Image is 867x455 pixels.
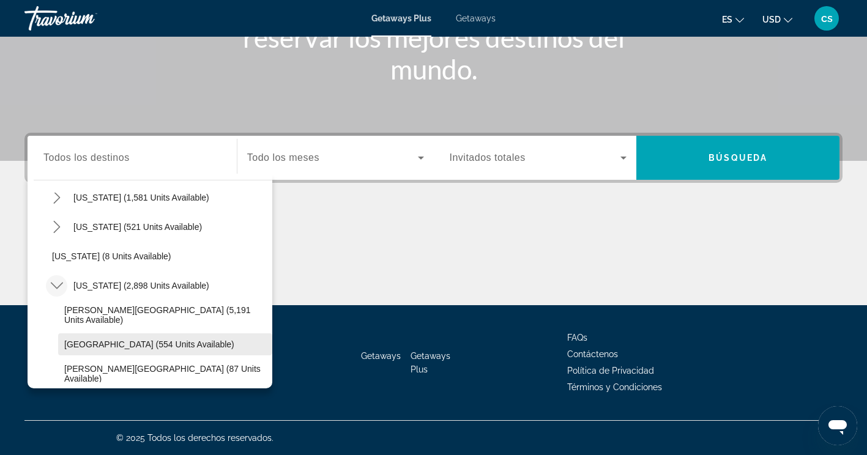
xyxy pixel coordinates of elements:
span: [PERSON_NAME][GEOGRAPHIC_DATA] (87 units available) [64,364,266,383]
span: es [722,15,732,24]
a: Getaways [456,13,496,23]
span: Todos los destinos [43,152,130,163]
a: FAQs [567,333,587,342]
button: Select destination: Orlando & Disney Area (5,191 units available) [58,304,272,326]
span: [US_STATE] (1,581 units available) [73,193,209,202]
input: Select destination [43,151,221,166]
button: Toggle Florida (2,898 units available) submenu [46,275,67,297]
a: Contáctenos [567,349,618,359]
span: © 2025 Todos los derechos reservados. [116,433,273,443]
span: Invitados totales [450,152,526,163]
span: Búsqueda [709,153,767,163]
a: Travorium [24,2,147,34]
span: cs [821,12,833,24]
div: Search widget [28,136,839,180]
a: Términos y Condiciones [567,382,662,392]
iframe: Botón para iniciar la ventana de mensajería [818,406,857,445]
a: Getaways Plus [411,351,450,374]
span: [GEOGRAPHIC_DATA] (554 units available) [64,339,234,349]
button: Select destination: Colorado (521 units available) [67,216,208,238]
button: Select destination: East Coast (554 units available) [58,333,272,355]
a: Política de Privacidad [567,366,654,375]
button: Toggle California (1,581 units available) submenu [46,187,67,209]
button: Change currency [762,10,792,28]
span: [US_STATE] (8 units available) [52,251,171,261]
span: USD [762,15,781,24]
button: User Menu [811,6,843,31]
a: Getaways Plus [371,13,431,23]
div: Destination options [28,174,272,388]
button: Select destination: California (1,581 units available) [67,187,215,209]
span: [PERSON_NAME][GEOGRAPHIC_DATA] (5,191 units available) [64,305,266,325]
span: [US_STATE] (521 units available) [73,222,202,232]
a: Getaways [361,351,401,361]
button: Search [636,136,839,180]
span: Todo los meses [247,152,319,163]
button: Select destination: West Coast (87 units available) [58,363,272,385]
button: Toggle Colorado (521 units available) submenu [46,216,67,238]
button: Change language [722,10,744,28]
button: Select destination: Delaware (8 units available) [46,245,272,267]
span: [US_STATE] (2,898 units available) [73,281,209,290]
button: Select destination: Florida (2,898 units available) [67,275,215,297]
